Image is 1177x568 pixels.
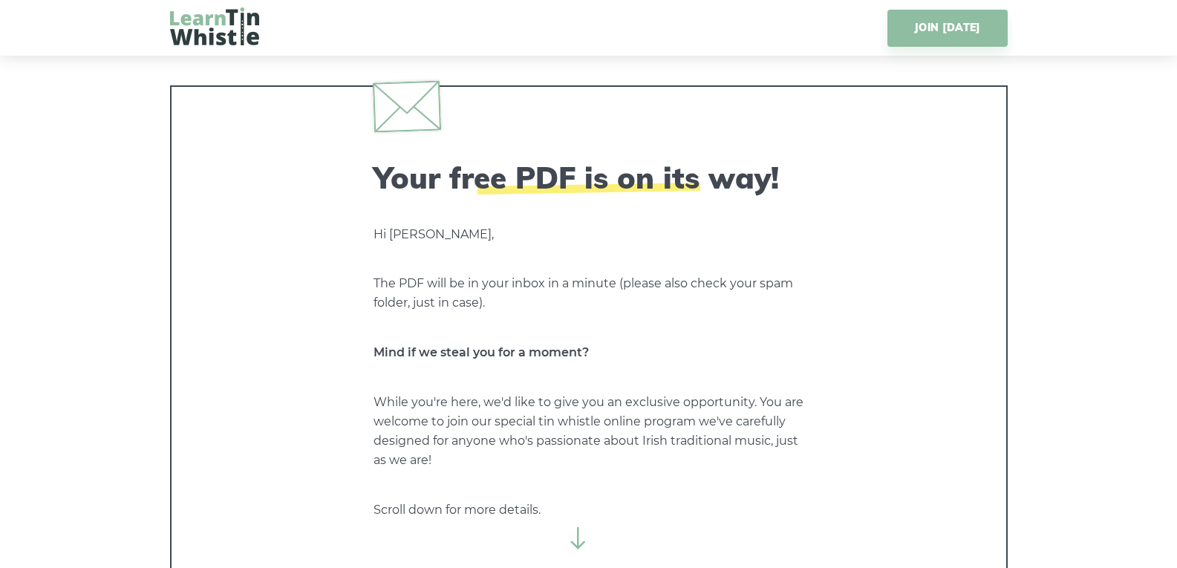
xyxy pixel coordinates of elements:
img: envelope.svg [372,80,440,132]
p: Hi [PERSON_NAME], [374,225,804,244]
h2: Your free PDF is on its way! [374,160,804,195]
img: LearnTinWhistle.com [170,7,259,45]
p: While you're here, we'd like to give you an exclusive opportunity. You are welcome to join our sp... [374,393,804,470]
p: Scroll down for more details. [374,500,804,520]
p: The PDF will be in your inbox in a minute (please also check your spam folder, just in case). [374,274,804,313]
strong: Mind if we steal you for a moment? [374,345,589,359]
a: JOIN [DATE] [887,10,1007,47]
